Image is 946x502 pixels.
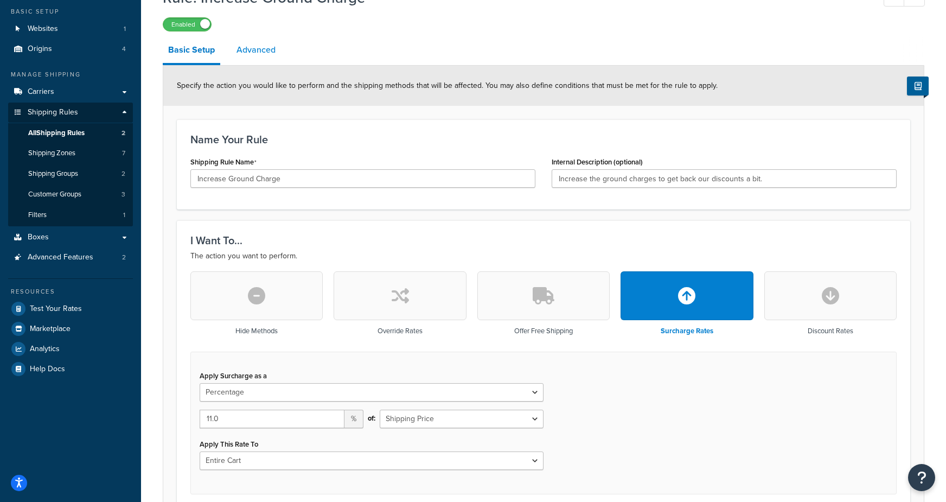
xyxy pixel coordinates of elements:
span: Analytics [30,345,60,354]
li: Shipping Groups [8,164,133,184]
span: Websites [28,24,58,34]
span: Filters [28,211,47,220]
span: 2 [122,169,125,179]
h3: Discount Rates [808,327,853,335]
div: Basic Setup [8,7,133,16]
h3: Override Rates [378,327,423,335]
span: 1 [124,24,126,34]
span: 1 [123,211,125,220]
li: Advanced Features [8,247,133,268]
label: Shipping Rule Name [190,158,257,167]
span: Advanced Features [28,253,93,262]
a: Carriers [8,82,133,102]
h3: Hide Methods [235,327,278,335]
label: Enabled [163,18,211,31]
span: Marketplace [30,325,71,334]
div: Manage Shipping [8,70,133,79]
span: Shipping Groups [28,169,78,179]
label: Internal Description (optional) [552,158,643,166]
a: Shipping Groups2 [8,164,133,184]
a: Analytics [8,339,133,359]
h3: I Want To... [190,234,897,246]
span: 2 [122,129,125,138]
a: Advanced [231,37,281,63]
h3: Surcharge Rates [661,327,713,335]
label: Apply Surcharge as a [200,372,267,380]
a: AllShipping Rules2 [8,123,133,143]
a: Shipping Zones7 [8,143,133,163]
a: Marketplace [8,319,133,339]
button: Open Resource Center [908,464,935,491]
li: Shipping Zones [8,143,133,163]
button: Show Help Docs [907,77,929,96]
li: Shipping Rules [8,103,133,226]
li: Websites [8,19,133,39]
label: Apply This Rate To [200,440,258,448]
a: Basic Setup [163,37,220,65]
a: Test Your Rates [8,299,133,319]
li: Origins [8,39,133,59]
a: Websites1 [8,19,133,39]
a: Shipping Rules [8,103,133,123]
div: Resources [8,287,133,296]
span: of: [368,411,375,426]
span: Shipping Zones [28,149,75,158]
span: 3 [122,190,125,199]
span: Customer Groups [28,190,81,199]
span: 4 [122,45,126,54]
a: Origins4 [8,39,133,59]
span: Specify the action you would like to perform and the shipping methods that will be affected. You ... [177,80,718,91]
li: Customer Groups [8,185,133,205]
span: Test Your Rates [30,304,82,314]
span: % [344,410,363,428]
span: 7 [122,149,125,158]
span: All Shipping Rules [28,129,85,138]
li: Filters [8,205,133,225]
span: Boxes [28,233,49,242]
a: Boxes [8,227,133,247]
a: Help Docs [8,359,133,379]
p: The action you want to perform. [190,250,897,263]
a: Customer Groups3 [8,185,133,205]
h3: Name Your Rule [190,134,897,145]
span: 2 [122,253,126,262]
span: Shipping Rules [28,108,78,117]
h3: Offer Free Shipping [514,327,573,335]
a: Advanced Features2 [8,247,133,268]
span: Carriers [28,87,54,97]
span: Help Docs [30,365,65,374]
a: Filters1 [8,205,133,225]
span: Origins [28,45,52,54]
